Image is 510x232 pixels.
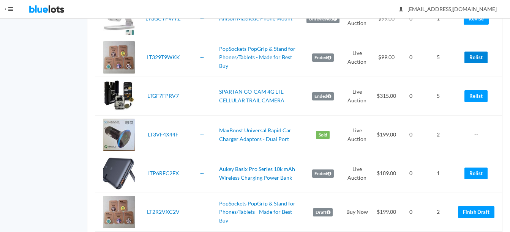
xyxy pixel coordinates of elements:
a: -- [200,170,204,176]
label: Draft [313,208,333,216]
span: [EMAIL_ADDRESS][DOMAIN_NAME] [399,6,497,12]
a: -- [200,208,204,215]
a: Relist [464,168,488,179]
td: Live Auction [343,116,372,154]
a: -- [200,54,204,60]
a: -- [200,92,204,99]
td: $189.00 [372,154,401,193]
a: Aukey Basix Pro Series 10k mAh Wireless Charging Power Bank [219,166,295,181]
td: 2 [421,193,455,232]
td: 5 [421,77,455,116]
td: $199.00 [372,116,401,154]
td: $315.00 [372,77,401,116]
label: Ended [312,169,334,178]
a: PopSockets PopGrip & Stand for Phones/Tablets - Made for Best Buy [219,200,295,224]
a: PopSockets PopGrip & Stand for Phones/Tablets - Made for Best Buy [219,45,295,69]
td: Live Auction [343,77,372,116]
a: LT329T9WKK [147,54,180,60]
a: MaxBoost Universal Rapid Car Charger Adaptors - Dual Port [219,127,291,142]
a: LTGF7FPRV7 [147,92,179,99]
a: LT2R2VXC2V [147,208,180,215]
label: Ended [312,92,334,100]
td: 0 [401,193,421,232]
td: 1 [421,154,455,193]
td: 2 [421,116,455,154]
td: 0 [401,154,421,193]
td: 5 [421,38,455,77]
td: -- [455,116,502,154]
a: Relist [464,90,488,102]
a: Revise [464,13,489,25]
label: Ended [312,53,334,62]
ion-icon: person [397,6,405,13]
a: -- [200,15,204,22]
td: $199.00 [372,193,401,232]
a: LTP6RFC2FX [147,170,179,176]
a: Allison Magnetic Phone Mount [219,15,292,22]
td: Buy Now [343,193,372,232]
a: Finish Draft [458,206,494,218]
td: Live Auction [343,38,372,77]
label: Sold [316,131,330,139]
td: 0 [401,116,421,154]
a: Relist [464,52,488,63]
td: 0 [401,38,421,77]
td: Live Auction [343,154,372,193]
a: LTGGCYPWYZ [145,15,181,22]
a: -- [200,131,204,138]
td: $99.00 [372,38,401,77]
a: LT3VF4X44F [148,131,178,138]
label: Unreviewed [306,15,339,23]
td: 0 [401,77,421,116]
a: SPARTAN GO-CAM 4G LTE CELLULAR TRAIL CAMERA [219,88,284,103]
